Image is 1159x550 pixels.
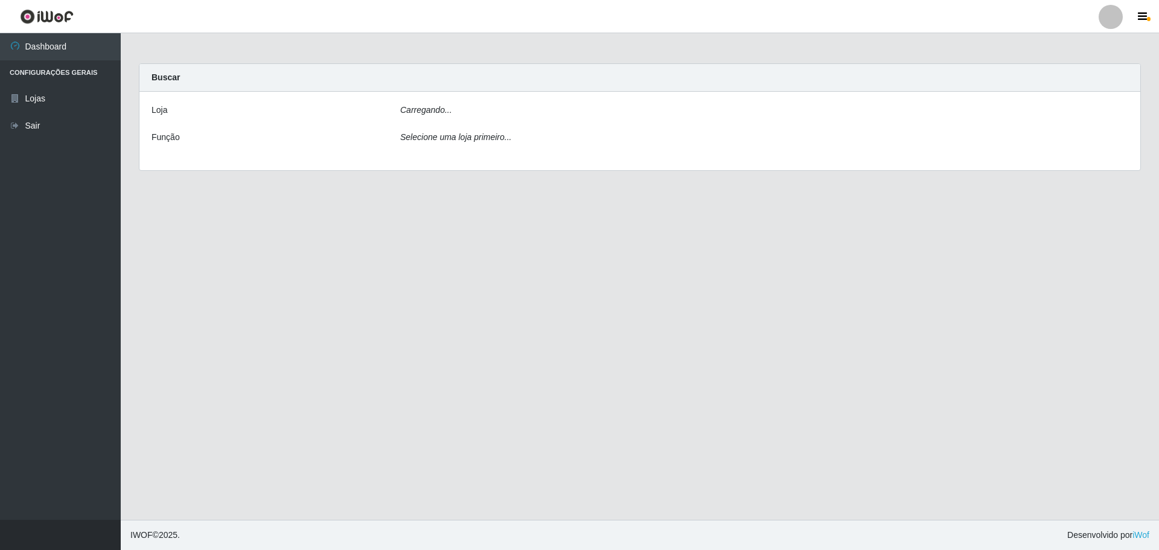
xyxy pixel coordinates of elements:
[152,131,180,144] label: Função
[1067,529,1149,542] span: Desenvolvido por
[152,72,180,82] strong: Buscar
[130,530,153,540] span: IWOF
[400,105,452,115] i: Carregando...
[130,529,180,542] span: © 2025 .
[400,132,511,142] i: Selecione uma loja primeiro...
[152,104,167,117] label: Loja
[20,9,74,24] img: CoreUI Logo
[1132,530,1149,540] a: iWof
